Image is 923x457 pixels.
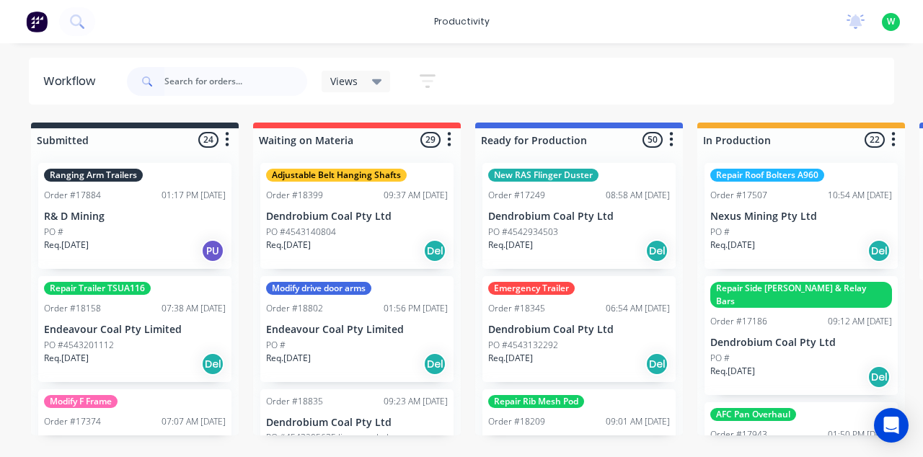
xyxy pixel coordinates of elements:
div: Order #17186 [710,315,767,328]
div: Modify drive door armsOrder #1880201:56 PM [DATE]Endeavour Coal Pty LimitedPO #Req.[DATE]Del [260,276,454,382]
div: Del [423,239,446,262]
p: PO #4543201112 [44,339,114,352]
div: 01:17 PM [DATE] [162,189,226,202]
p: Req. [DATE] [488,352,533,365]
div: 09:01 AM [DATE] [606,415,670,428]
div: New RAS Flinger DusterOrder #1724908:58 AM [DATE]Dendrobium Coal Pty LtdPO #4542934503Req.[DATE]Del [482,163,676,269]
p: PO #4542934503 [488,226,558,239]
p: Req. [DATE] [266,239,311,252]
span: W [887,15,895,28]
p: Req. [DATE] [488,239,533,252]
input: Search for orders... [164,67,307,96]
div: Order #18835 [266,395,323,408]
p: Endeavour Coal Pty Limited [44,324,226,336]
p: PO #4543140804 [266,226,336,239]
p: Req. [DATE] [44,239,89,252]
div: New RAS Flinger Duster [488,169,599,182]
p: Dendrobium Coal Pty Ltd [488,324,670,336]
div: 07:38 AM [DATE] [162,302,226,315]
div: Repair Trailer TSUA116Order #1815807:38 AM [DATE]Endeavour Coal Pty LimitedPO #4543201112Req.[DAT... [38,276,231,382]
div: 10:54 AM [DATE] [828,189,892,202]
div: Del [201,352,224,376]
div: Repair Side [PERSON_NAME] & Relay BarsOrder #1718609:12 AM [DATE]Dendrobium Coal Pty LtdPO #Req.[... [705,276,898,395]
div: Del [423,352,446,376]
div: Ranging Arm TrailersOrder #1788401:17 PM [DATE]R& D MiningPO #Req.[DATE]PU [38,163,231,269]
p: Req. [DATE] [266,352,311,365]
div: Repair Rib Mesh Pod [488,395,584,408]
p: Dendrobium Coal Pty Ltd [266,210,448,223]
div: 01:56 PM [DATE] [384,302,448,315]
div: 07:07 AM [DATE] [162,415,226,428]
div: 09:37 AM [DATE] [384,189,448,202]
p: PO #4543205635 line - see below [266,431,400,444]
div: 08:58 AM [DATE] [606,189,670,202]
div: Repair Trailer TSUA116 [44,282,151,295]
div: Order #18158 [44,302,101,315]
p: Req. [DATE] [44,352,89,365]
div: Order #17507 [710,189,767,202]
div: Workflow [43,73,102,90]
div: 06:54 AM [DATE] [606,302,670,315]
p: Endeavour Coal Pty Limited [266,324,448,336]
p: PO # [710,226,730,239]
div: Adjustable Belt Hanging Shafts [266,169,407,182]
div: 09:12 AM [DATE] [828,315,892,328]
div: AFC Pan Overhaul [710,408,796,421]
div: Order #18209 [488,415,545,428]
p: Req. [DATE] [710,365,755,378]
div: Order #18802 [266,302,323,315]
p: Req. [DATE] [710,239,755,252]
div: Ranging Arm Trailers [44,169,143,182]
div: Modify F Frame [44,395,118,408]
div: PU [201,239,224,262]
div: Adjustable Belt Hanging ShaftsOrder #1839909:37 AM [DATE]Dendrobium Coal Pty LtdPO #4543140804Req... [260,163,454,269]
div: Del [645,239,668,262]
div: 01:50 PM [DATE] [828,428,892,441]
div: Emergency TrailerOrder #1834506:54 AM [DATE]Dendrobium Coal Pty LtdPO #4543132292Req.[DATE]Del [482,276,676,382]
p: R& D Mining [44,210,226,223]
p: Dendrobium Coal Pty Ltd [488,210,670,223]
div: Open Intercom Messenger [874,408,909,443]
div: Repair Roof Bolters A960Order #1750710:54 AM [DATE]Nexus Mining Pty LtdPO #Req.[DATE]Del [705,163,898,269]
div: 09:23 AM [DATE] [384,395,448,408]
div: Repair Side [PERSON_NAME] & Relay Bars [710,282,892,308]
div: Del [867,365,891,389]
img: Factory [26,11,48,32]
p: Dendrobium Coal Pty Ltd [266,417,448,429]
p: PO # [44,226,63,239]
div: productivity [427,11,497,32]
div: Emergency Trailer [488,282,575,295]
p: PO #4543132292 [488,339,558,352]
div: Modify drive door arms [266,282,371,295]
p: Dendrobium Coal Pty Ltd [710,337,892,349]
div: Order #17943 [710,428,767,441]
p: PO # [266,339,286,352]
div: Order #18345 [488,302,545,315]
div: Order #18399 [266,189,323,202]
p: PO # [710,352,730,365]
div: Del [645,352,668,376]
div: Order #17884 [44,189,101,202]
div: Order #17249 [488,189,545,202]
div: Repair Roof Bolters A960 [710,169,824,182]
div: Del [867,239,891,262]
p: Nexus Mining Pty Ltd [710,210,892,223]
span: Views [330,74,358,89]
div: Order #17374 [44,415,101,428]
